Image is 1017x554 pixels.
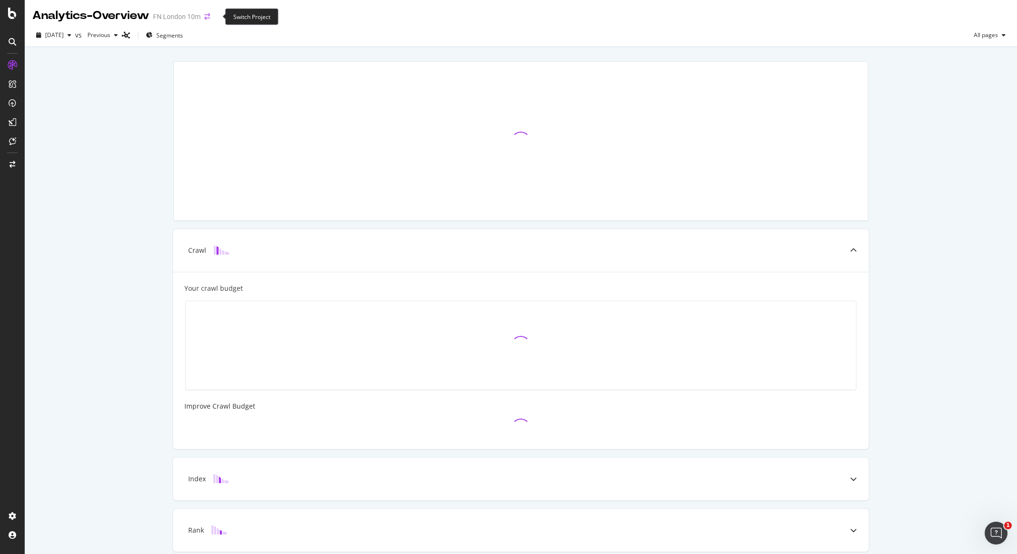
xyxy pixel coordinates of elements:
div: Crawl [188,246,206,255]
button: Previous [84,28,122,43]
div: Your crawl budget [184,284,243,293]
button: All pages [970,28,1009,43]
button: [DATE] [32,28,75,43]
div: Switch Project [225,9,278,25]
div: Index [188,474,206,484]
div: Improve Crawl Budget [184,401,857,411]
iframe: Intercom live chat [985,522,1007,544]
span: Previous [84,31,110,39]
div: Rank [188,525,204,535]
img: block-icon [213,474,229,483]
span: 2025 Aug. 22nd [45,31,64,39]
span: 1 [1004,522,1012,529]
div: Analytics - Overview [32,8,149,24]
div: FN London 10m [153,12,201,21]
button: Segments [142,28,187,43]
img: block-icon [214,246,229,255]
span: vs [75,30,84,40]
span: Segments [156,31,183,39]
div: arrow-right-arrow-left [204,13,210,20]
img: block-icon [211,525,227,535]
span: All pages [970,31,998,39]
